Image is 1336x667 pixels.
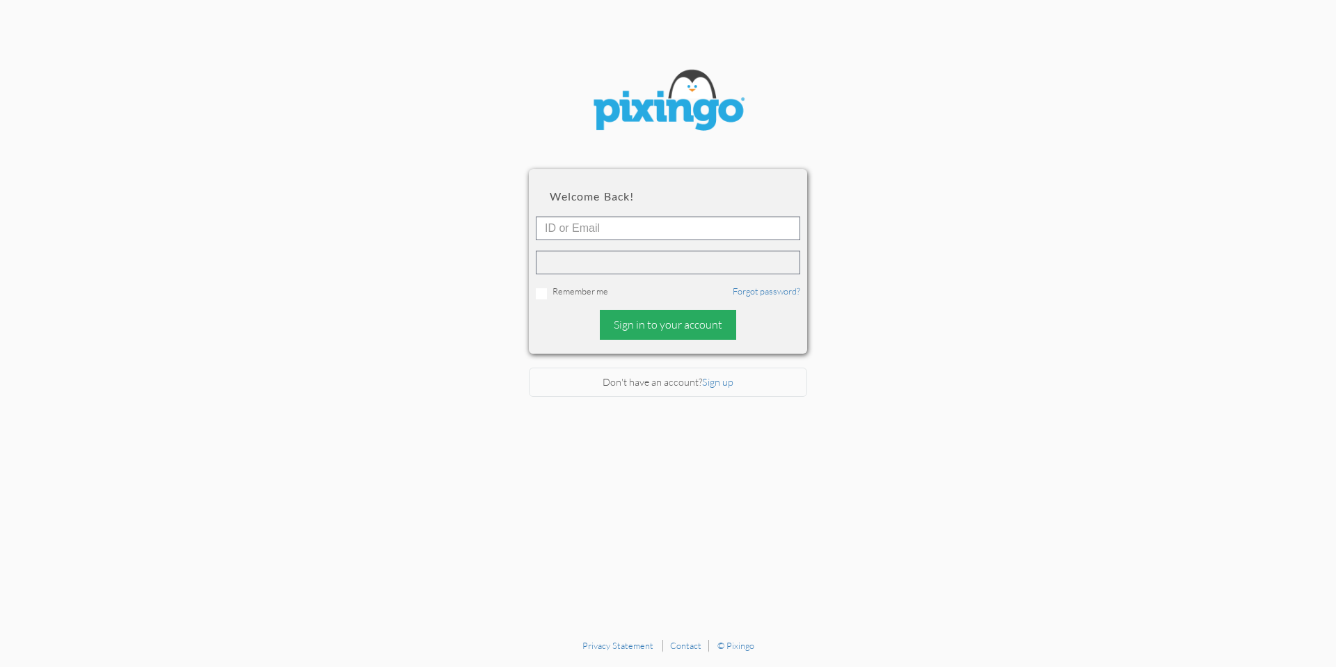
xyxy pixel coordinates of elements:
[582,640,653,651] a: Privacy Statement
[550,190,786,203] h2: Welcome back!
[584,63,751,141] img: pixingo logo
[717,640,754,651] a: © Pixingo
[600,310,736,340] div: Sign in to your account
[733,285,800,297] a: Forgot password?
[1335,666,1336,667] iframe: Chat
[670,640,701,651] a: Contact
[536,217,800,240] input: ID or Email
[536,285,800,299] div: Remember me
[529,368,807,398] div: Don't have an account?
[702,376,733,388] a: Sign up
